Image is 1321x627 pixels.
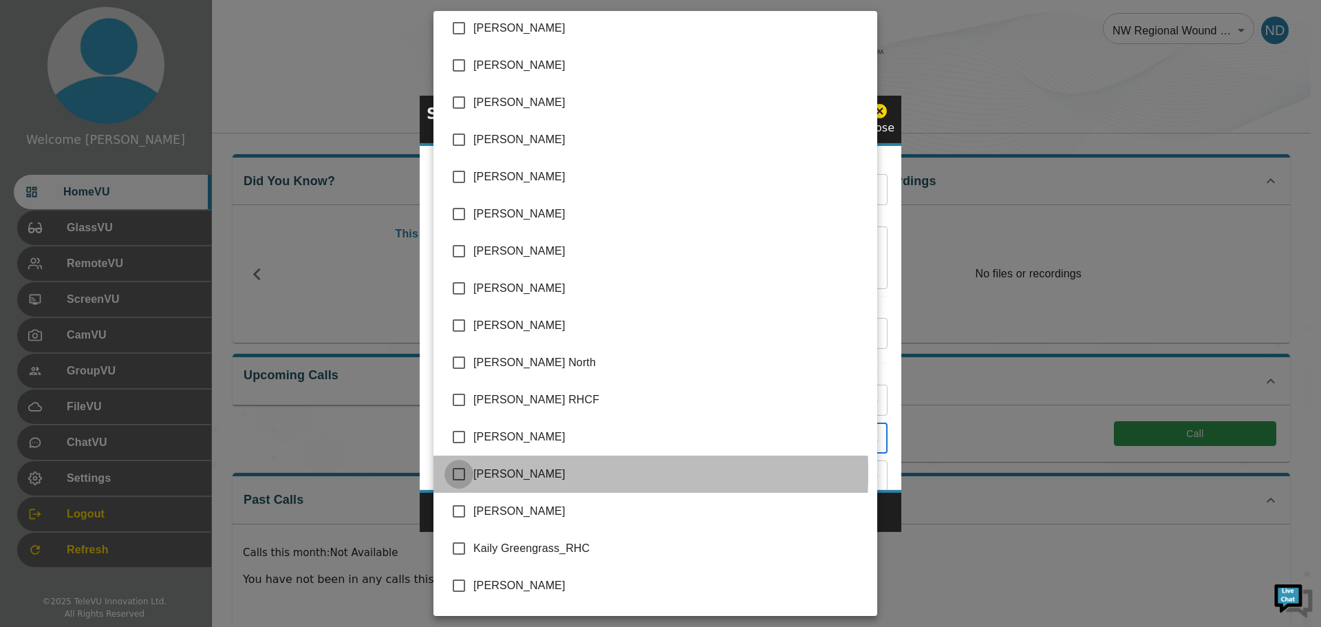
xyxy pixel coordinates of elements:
div: Chat with us now [72,72,231,90]
span: [PERSON_NAME] [473,503,866,520]
span: We're online! [80,173,190,312]
img: Chat Widget [1273,579,1314,620]
span: [PERSON_NAME] [473,577,866,594]
span: [PERSON_NAME] [473,57,866,74]
span: [PERSON_NAME] [473,169,866,185]
span: [PERSON_NAME] [473,317,866,334]
span: [PERSON_NAME] [473,20,866,36]
span: [PERSON_NAME] [473,206,866,222]
span: [PERSON_NAME] [473,280,866,297]
textarea: Type your message and hit 'Enter' [7,376,262,424]
img: d_736959983_company_1615157101543_736959983 [23,64,58,98]
span: Kaily Greengrass_RHC [473,540,866,557]
div: Minimize live chat window [226,7,259,40]
span: [PERSON_NAME] [473,243,866,259]
span: [PERSON_NAME] [473,429,866,445]
span: [PERSON_NAME] [473,131,866,148]
span: [PERSON_NAME] [473,466,866,482]
span: [PERSON_NAME] RHCF [473,392,866,408]
span: [PERSON_NAME] North [473,354,866,371]
span: [PERSON_NAME] [473,94,866,111]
